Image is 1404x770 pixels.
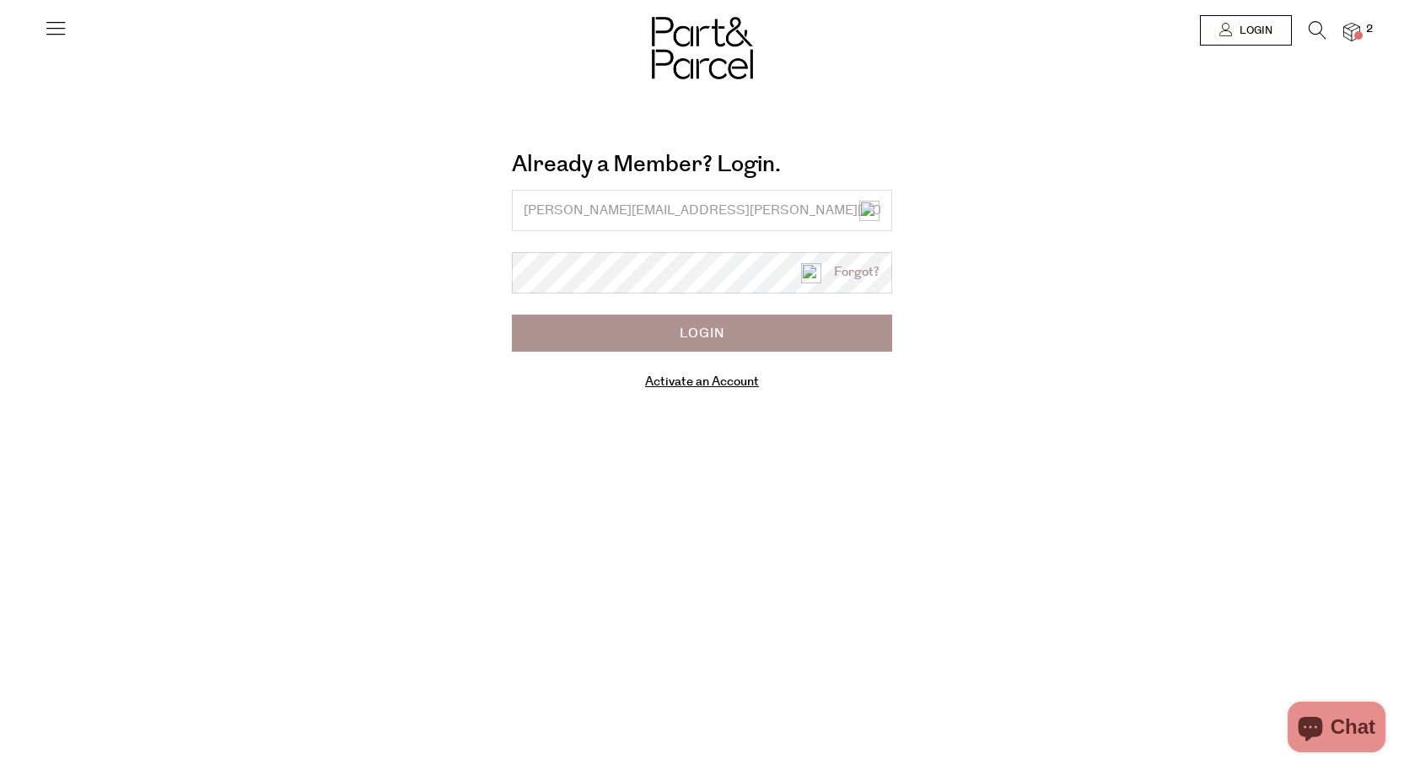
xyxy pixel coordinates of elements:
a: 2 [1343,23,1360,40]
span: 2 [1362,22,1377,37]
input: Email [512,190,892,231]
inbox-online-store-chat: Shopify online store chat [1283,702,1391,757]
input: Login [512,315,892,352]
img: npw-badge-icon-locked.svg [801,263,821,283]
a: Already a Member? Login. [512,145,781,184]
a: Activate an Account [645,373,759,390]
a: Forgot? [834,263,880,283]
img: Part&Parcel [652,17,753,79]
img: npw-badge-icon-locked.svg [859,201,880,221]
a: Login [1200,15,1292,46]
span: Login [1235,24,1272,38]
